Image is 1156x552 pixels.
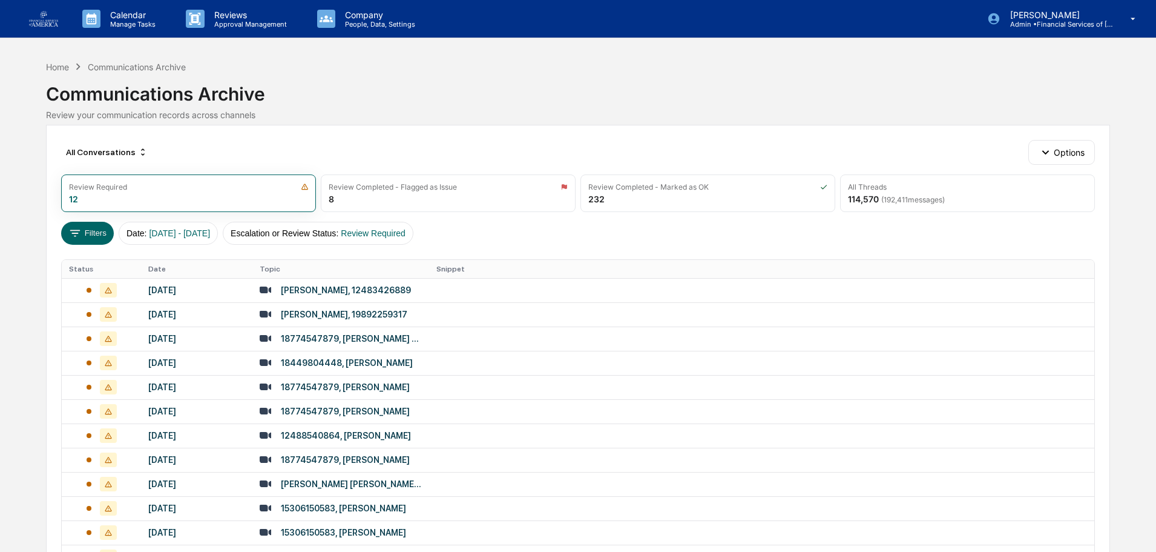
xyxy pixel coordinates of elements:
[429,260,1094,278] th: Snippet
[1000,20,1113,28] p: Admin • Financial Services of [GEOGRAPHIC_DATA]
[148,479,245,489] div: [DATE]
[100,20,162,28] p: Manage Tasks
[46,73,1109,105] div: Communications Archive
[588,194,605,204] div: 232
[281,334,422,344] div: 18774547879, [PERSON_NAME] [PERSON_NAME]
[335,20,421,28] p: People, Data, Settings
[1000,10,1113,20] p: [PERSON_NAME]
[148,334,245,344] div: [DATE]
[148,407,245,416] div: [DATE]
[148,528,245,537] div: [DATE]
[46,110,1109,120] div: Review your communication records across channels
[119,222,218,245] button: Date:[DATE] - [DATE]
[560,183,568,191] img: icon
[848,182,887,191] div: All Threads
[281,479,422,489] div: [PERSON_NAME] [PERSON_NAME], 12485356595
[46,62,69,72] div: Home
[148,431,245,441] div: [DATE]
[61,222,114,245] button: Filters
[281,504,406,513] div: 15306150583, [PERSON_NAME]
[148,504,245,513] div: [DATE]
[335,10,421,20] p: Company
[252,260,429,278] th: Topic
[820,183,827,191] img: icon
[148,285,245,295] div: [DATE]
[281,431,411,441] div: 12488540864, [PERSON_NAME]
[1028,140,1094,164] button: Options
[281,382,410,392] div: 18774547879, [PERSON_NAME]
[1117,512,1150,545] iframe: Open customer support
[281,285,411,295] div: [PERSON_NAME], 12483426889
[329,194,334,204] div: 8
[141,260,252,278] th: Date
[588,182,709,191] div: Review Completed - Marked as OK
[881,195,945,204] span: ( 192,411 messages)
[848,194,945,204] div: 114,570
[148,382,245,392] div: [DATE]
[149,228,210,238] span: [DATE] - [DATE]
[205,10,293,20] p: Reviews
[100,10,162,20] p: Calendar
[281,358,413,368] div: 18449804448, [PERSON_NAME]
[148,358,245,368] div: [DATE]
[61,142,153,162] div: All Conversations
[205,20,293,28] p: Approval Management
[69,182,127,191] div: Review Required
[341,228,406,238] span: Review Required
[281,528,406,537] div: 15306150583, [PERSON_NAME]
[281,310,407,319] div: [PERSON_NAME], 19892259317
[69,194,78,204] div: 12
[62,260,140,278] th: Status
[29,11,58,27] img: logo
[329,182,457,191] div: Review Completed - Flagged as Issue
[148,455,245,465] div: [DATE]
[301,183,309,191] img: icon
[148,310,245,319] div: [DATE]
[223,222,413,245] button: Escalation or Review Status:Review Required
[88,62,186,72] div: Communications Archive
[281,455,410,465] div: 18774547879, [PERSON_NAME]
[281,407,410,416] div: 18774547879, [PERSON_NAME]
